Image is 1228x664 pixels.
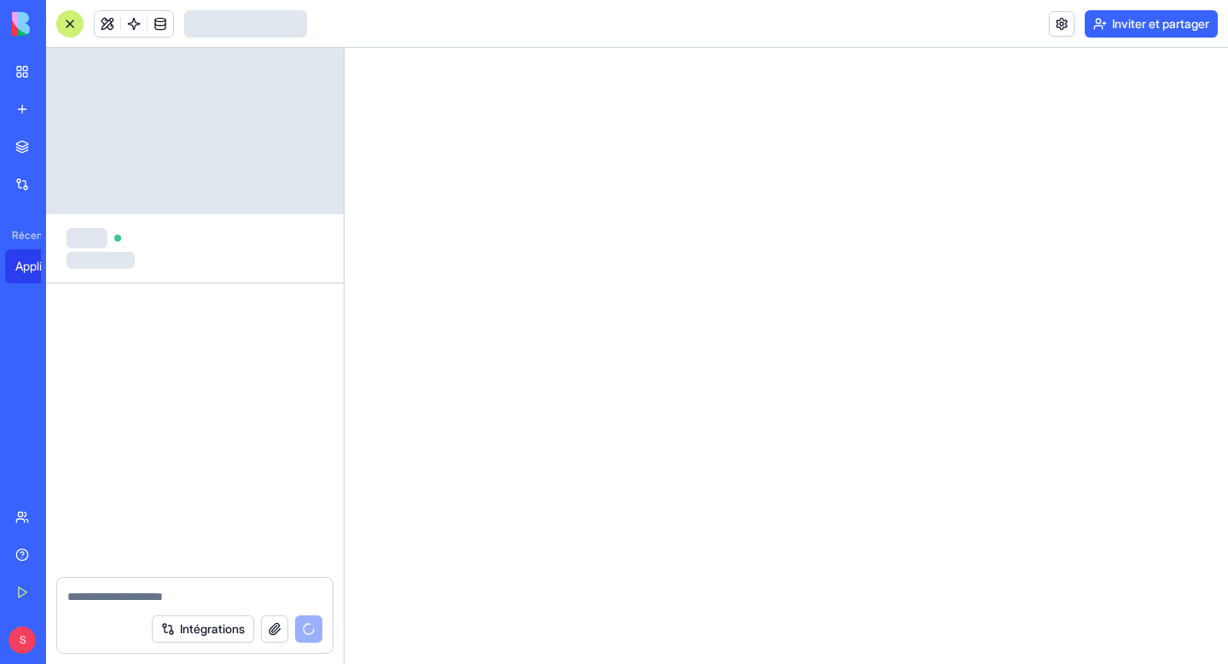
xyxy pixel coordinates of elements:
font: Application sans titre [15,259,125,273]
font: Récent [12,229,46,242]
font: S [20,633,26,646]
button: Inviter et partager [1085,10,1218,38]
font: Inviter et partager [1112,16,1209,31]
button: Intégrations [152,615,254,643]
a: Application sans titre [5,249,73,283]
img: logo [12,12,118,36]
font: Intégrations [180,621,245,636]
